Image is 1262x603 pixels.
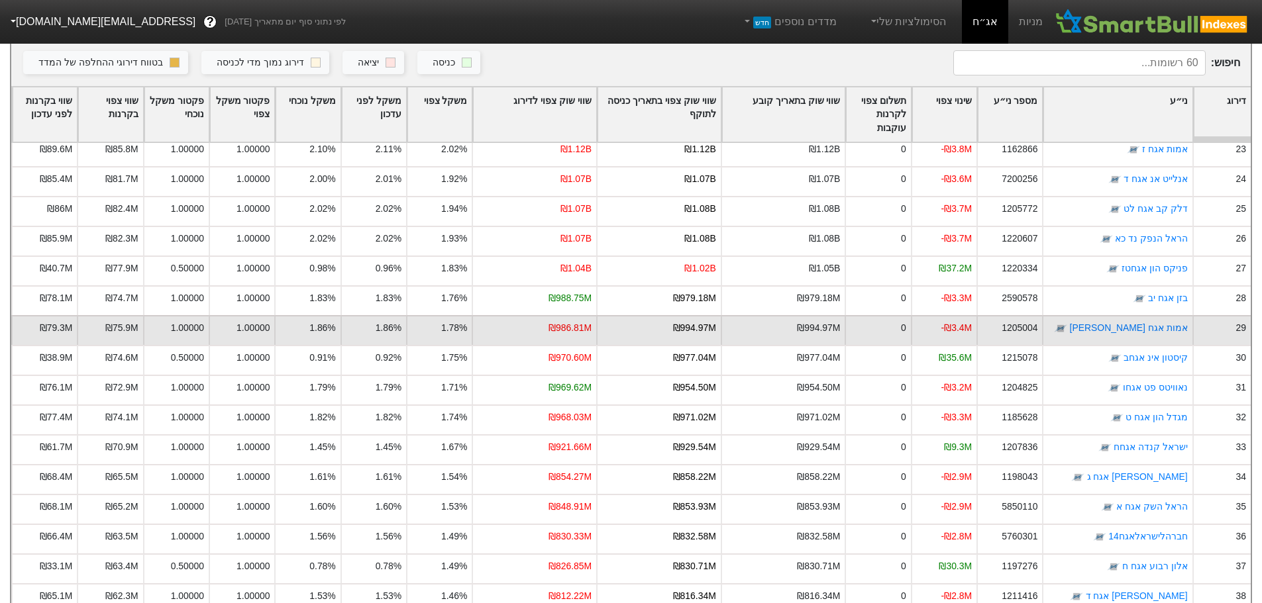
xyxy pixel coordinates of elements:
[441,530,467,543] div: 1.49%
[901,202,906,216] div: 0
[237,470,270,484] div: 1.00000
[1087,471,1188,482] a: [PERSON_NAME] אגח ג
[441,351,467,365] div: 1.75%
[237,142,270,156] div: 1.00000
[673,291,716,305] div: ₪979.18M
[1236,232,1246,246] div: 26
[342,51,404,75] button: יציאה
[1116,501,1188,512] a: הראל השק אגח א
[40,500,73,514] div: ₪68.1M
[237,202,270,216] div: 1.00000
[1108,173,1122,187] img: tase link
[105,530,138,543] div: ₪63.5M
[941,232,973,246] div: -₪3.7M
[407,87,472,142] div: Toggle SortBy
[941,291,973,305] div: -₪3.3M
[217,56,304,70] div: דירוג נמוך מדי לכניסה
[1101,501,1114,514] img: tase link
[901,530,906,543] div: 0
[105,410,138,424] div: ₪74.1M
[376,261,401,275] div: 0.96%
[376,321,401,335] div: 1.86%
[105,381,138,394] div: ₪72.9M
[171,291,204,305] div: 1.00000
[1070,322,1188,333] a: אמות אגח [PERSON_NAME]
[78,87,142,142] div: Toggle SortBy
[1123,382,1188,393] a: נאוויטס פט אגחו
[237,232,270,246] div: 1.00000
[549,321,592,335] div: ₪986.81M
[809,142,840,156] div: ₪1.12B
[40,559,73,573] div: ₪33.1M
[673,559,716,573] div: ₪830.71M
[941,589,973,603] div: -₪2.8M
[105,261,138,275] div: ₪77.9M
[1148,293,1188,303] a: בזן אגח יב
[376,232,401,246] div: 2.02%
[441,500,467,514] div: 1.53%
[210,87,274,142] div: Toggle SortBy
[901,232,906,246] div: 0
[1133,293,1146,306] img: tase link
[171,530,204,543] div: 1.00000
[171,381,204,394] div: 1.00000
[237,261,270,275] div: 1.00000
[1108,382,1121,395] img: tase link
[171,589,204,603] div: 1.00000
[549,410,592,424] div: ₪968.03M
[1124,203,1188,214] a: דלק קב אגח לט
[1108,352,1122,365] img: tase link
[953,50,1240,75] span: חיפוש :
[1126,412,1188,422] a: מגדל הון אגח ט
[549,381,592,394] div: ₪969.62M
[171,232,204,246] div: 1.00000
[797,351,840,365] div: ₪977.04M
[941,172,973,186] div: -₪3.6M
[1098,441,1112,455] img: tase link
[309,410,335,424] div: 1.82%
[1142,144,1188,154] a: אמות אגח ז
[1236,440,1246,454] div: 33
[441,559,467,573] div: 1.49%
[225,15,346,28] span: לפי נתוני סוף יום מתאריך [DATE]
[171,500,204,514] div: 1.00000
[309,589,335,603] div: 1.53%
[105,172,138,186] div: ₪81.7M
[549,500,592,514] div: ₪848.91M
[237,559,270,573] div: 1.00000
[1002,589,1037,603] div: 1211416
[376,172,401,186] div: 2.01%
[722,87,845,142] div: Toggle SortBy
[309,530,335,543] div: 1.56%
[1114,441,1188,452] a: ישראל קנדה אגחח
[901,261,906,275] div: 0
[376,589,401,603] div: 1.53%
[171,470,204,484] div: 1.00000
[441,172,467,186] div: 1.92%
[809,232,840,246] div: ₪1.08B
[549,589,592,603] div: ₪812.22M
[941,321,973,335] div: -₪3.4M
[941,142,973,156] div: -₪3.8M
[376,530,401,543] div: 1.56%
[105,142,138,156] div: ₪85.8M
[673,351,716,365] div: ₪977.04M
[237,291,270,305] div: 1.00000
[237,351,270,365] div: 1.00000
[376,202,401,216] div: 2.02%
[1002,470,1037,484] div: 1198043
[673,530,716,543] div: ₪832.58M
[207,13,214,31] span: ?
[1002,172,1037,186] div: 7200256
[1236,142,1246,156] div: 23
[38,56,163,70] div: בטווח דירוגי ההחלפה של המדד
[901,381,906,394] div: 0
[376,291,401,305] div: 1.83%
[684,232,715,246] div: ₪1.08B
[1127,144,1140,157] img: tase link
[863,9,952,35] a: הסימולציות שלי
[684,261,715,275] div: ₪1.02B
[944,440,972,454] div: ₪9.3M
[309,381,335,394] div: 1.79%
[939,559,972,573] div: ₪30.3M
